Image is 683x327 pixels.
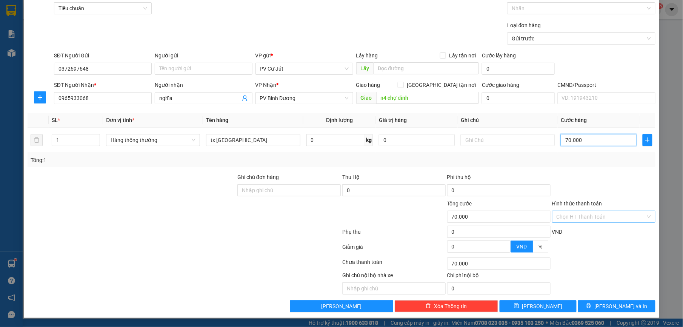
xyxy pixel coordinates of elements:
[507,22,541,28] label: Loại đơn hàng
[322,302,362,310] span: [PERSON_NAME]
[594,302,647,310] span: [PERSON_NAME] và In
[58,52,70,63] span: Nơi nhận:
[342,282,446,295] input: Nhập ghi chú
[326,117,353,123] span: Định lượng
[342,271,446,282] div: Ghi chú nội bộ nhà xe
[447,201,472,207] span: Tổng cước
[395,300,498,312] button: deleteXóa Thông tin
[458,113,558,128] th: Ghi chú
[447,271,551,282] div: Chi phí nội bộ
[260,63,349,74] span: PV Cư Jút
[356,52,378,59] span: Lấy hàng
[643,137,652,143] span: plus
[260,93,349,104] span: PV Bình Dương
[237,184,341,196] input: Ghi chú đơn hàng
[461,134,555,146] input: Ghi Chú
[374,62,479,74] input: Dọc đường
[404,81,479,89] span: [GEOGRAPHIC_DATA] tận nơi
[539,244,543,250] span: %
[356,82,380,88] span: Giao hàng
[512,33,651,44] span: Gửi trước
[482,92,554,104] input: Cước giao hàng
[106,117,134,123] span: Đơn vị tính
[643,134,652,146] button: plus
[356,62,374,74] span: Lấy
[52,117,58,123] span: SL
[54,51,152,60] div: SĐT Người Gửi
[341,258,446,271] div: Chưa thanh toán
[376,92,479,104] input: Dọc đường
[379,134,455,146] input: 0
[341,243,446,256] div: Giảm giá
[255,82,277,88] span: VP Nhận
[447,173,551,184] div: Phí thu hộ
[290,300,393,312] button: [PERSON_NAME]
[365,134,373,146] span: kg
[58,3,147,14] span: Tiêu chuẩn
[34,91,46,103] button: plus
[26,45,88,51] strong: BIÊN NHẬN GỬI HÀNG HOÁ
[26,53,42,57] span: PV Cư Jút
[206,134,300,146] input: VD: Bàn, Ghế
[578,300,655,312] button: printer[PERSON_NAME] và In
[237,174,279,180] label: Ghi chú đơn hàng
[31,156,264,164] div: Tổng: 1
[446,51,479,60] span: Lấy tận nơi
[482,52,516,59] label: Cước lấy hàng
[482,82,519,88] label: Cước giao hàng
[356,92,376,104] span: Giao
[20,12,61,40] strong: CÔNG TY TNHH [GEOGRAPHIC_DATA] 214 QL13 - P.26 - Q.BÌNH THẠNH - TP HCM 1900888606
[155,81,252,89] div: Người nhận
[31,134,43,146] button: delete
[255,51,353,60] div: VP gửi
[558,81,655,89] div: CMND/Passport
[242,95,248,101] span: user-add
[426,303,431,309] span: delete
[500,300,577,312] button: save[PERSON_NAME]
[341,228,446,241] div: Phụ thu
[586,303,591,309] span: printer
[206,117,228,123] span: Tên hàng
[434,302,467,310] span: Xóa Thông tin
[111,134,195,146] span: Hàng thông thường
[8,52,15,63] span: Nơi gửi:
[561,117,587,123] span: Cước hàng
[72,34,106,40] span: 18:48:25 [DATE]
[54,81,152,89] div: SĐT Người Nhận
[379,117,407,123] span: Giá trị hàng
[552,229,563,235] span: VND
[155,51,252,60] div: Người gửi
[8,17,17,36] img: logo
[342,174,360,180] span: Thu Hộ
[76,28,106,34] span: CJ08250188
[552,201,602,207] label: Hình thức thanh toán
[522,302,563,310] span: [PERSON_NAME]
[514,303,519,309] span: save
[482,63,554,75] input: Cước lấy hàng
[517,244,527,250] span: VND
[34,94,46,100] span: plus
